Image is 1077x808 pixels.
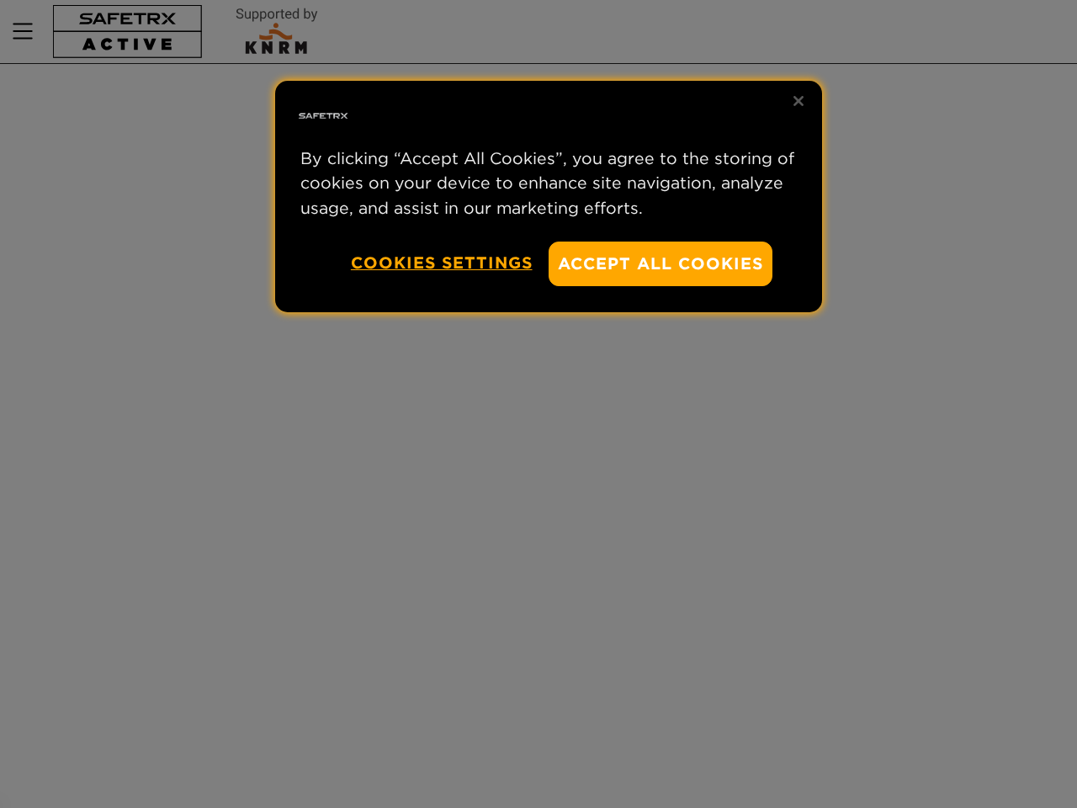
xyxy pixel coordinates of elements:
div: Privacy [275,81,822,312]
button: Close [780,82,817,120]
img: Safe Tracks [296,89,350,143]
p: By clicking “Accept All Cookies”, you agree to the storing of cookies on your device to enhance s... [300,146,797,221]
button: Accept All Cookies [549,242,772,286]
button: Cookies Settings [351,242,533,284]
